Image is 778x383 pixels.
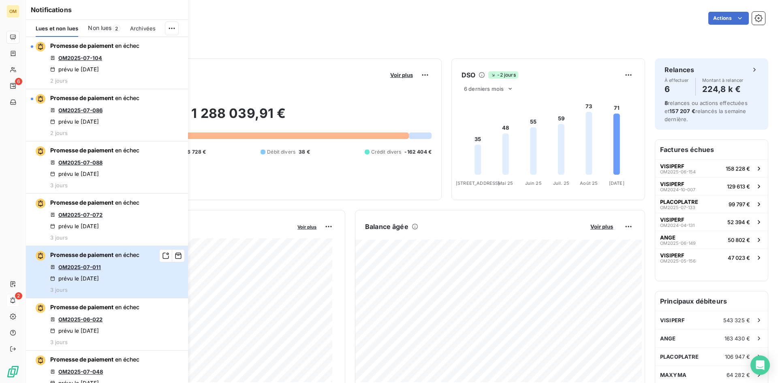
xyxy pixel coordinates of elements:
tspan: [DATE] [609,180,624,186]
span: -162 404 € [404,148,432,156]
span: 543 325 € [723,317,750,323]
div: prévu le [DATE] [50,275,99,282]
span: 64 282 € [727,372,750,378]
button: Promesse de paiement en échecOM2025-07-086prévu le [DATE]2 jours [26,89,188,141]
span: Débit divers [267,148,295,156]
span: 38 € [299,148,310,156]
a: OM2025-07-088 [58,159,103,166]
span: Lues et non lues [36,25,78,32]
button: VISIPERFOM2024-10-007129 613 € [655,177,768,195]
tspan: Juil. 25 [553,180,569,186]
span: 99 797 € [729,201,750,208]
h4: 6 [665,83,689,96]
span: 96 728 € [184,148,206,156]
span: Promesse de paiement [50,251,113,258]
span: en échec [115,147,139,154]
tspan: Août 25 [580,180,598,186]
button: VISIPERFOM2025-06-154158 228 € [655,159,768,177]
div: prévu le [DATE] [50,171,99,177]
span: VISIPERF [660,163,684,169]
span: Voir plus [590,223,613,230]
h6: Balance âgée [365,222,408,231]
span: OM2025-07-133 [660,205,695,210]
span: Non lues [88,24,111,32]
h6: Relances [665,65,694,75]
span: VISIPERF [660,252,684,259]
span: VISIPERF [660,216,684,223]
a: OM2025-07-104 [58,55,102,61]
tspan: Mai 25 [498,180,513,186]
div: OM [6,5,19,18]
span: ANGE [660,234,675,241]
button: PLACOPLATREOM2025-07-13399 797 € [655,195,768,213]
span: PLACOPLATRE [660,199,698,205]
span: Promesse de paiement [50,94,113,101]
span: Archivées [130,25,156,32]
span: 163 430 € [725,335,750,342]
span: 129 613 € [727,183,750,190]
span: Promesse de paiement [50,199,113,206]
span: 6 [15,78,22,85]
button: Voir plus [588,223,616,230]
span: MAXYMA [660,372,686,378]
button: Promesse de paiement en échecOM2025-07-011prévu le [DATE]3 jours [26,246,188,298]
span: Voir plus [390,72,413,78]
span: ANGE [660,335,676,342]
button: Actions [708,12,749,25]
span: 6 derniers mois [464,86,504,92]
span: -2 jours [488,71,518,79]
div: prévu le [DATE] [50,223,99,229]
span: VISIPERF [660,181,684,187]
span: 2 [15,292,22,300]
span: 158 228 € [726,165,750,172]
h6: Notifications [31,5,183,15]
span: VISIPERF [660,317,685,323]
button: Promesse de paiement en échecOM2025-07-088prévu le [DATE]3 jours [26,141,188,194]
div: Open Intercom Messenger [750,355,770,375]
span: 47 023 € [728,255,750,261]
tspan: [STREET_ADDRESS] [456,180,500,186]
span: en échec [115,94,139,101]
span: OM2024-10-007 [660,187,695,192]
span: 50 802 € [728,237,750,243]
a: OM2025-07-011 [58,264,101,270]
span: 106 947 € [725,353,750,360]
span: 8 [665,100,668,106]
a: OM2025-06-022 [58,316,103,323]
h2: 1 288 039,91 € [46,105,432,130]
span: en échec [115,251,139,258]
span: Promesse de paiement [50,42,113,49]
span: en échec [115,199,139,206]
div: prévu le [DATE] [50,327,99,334]
a: OM2025-07-072 [58,212,103,218]
span: 3 jours [50,339,68,345]
span: en échec [115,42,139,49]
button: Promesse de paiement en échecOM2025-06-022prévu le [DATE]3 jours [26,298,188,351]
a: OM2025-07-048 [58,368,103,375]
button: Promesse de paiement en échecOM2025-07-072prévu le [DATE]3 jours [26,194,188,246]
span: OM2025-05-156 [660,259,696,263]
span: en échec [115,304,139,310]
div: prévu le [DATE] [50,118,99,125]
img: Logo LeanPay [6,365,19,378]
span: OM2025-06-149 [660,241,696,246]
a: OM2025-07-086 [58,107,103,113]
h6: Principaux débiteurs [655,291,768,311]
span: 52 394 € [727,219,750,225]
h6: Factures échues [655,140,768,159]
span: 2 jours [50,77,68,84]
button: Promesse de paiement en échecOM2025-07-104prévu le [DATE]2 jours [26,37,188,89]
span: 3 jours [50,234,68,241]
tspan: Juin 25 [525,180,542,186]
span: 3 jours [50,182,68,188]
span: 2 jours [50,130,68,136]
span: À effectuer [665,78,689,83]
button: VISIPERFOM2024-04-13152 394 € [655,213,768,231]
span: Promesse de paiement [50,304,113,310]
button: Voir plus [295,223,319,230]
span: Promesse de paiement [50,147,113,154]
div: prévu le [DATE] [50,66,99,73]
span: 3 jours [50,287,68,293]
span: Promesse de paiement [50,356,113,363]
span: 157 207 € [669,108,695,114]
